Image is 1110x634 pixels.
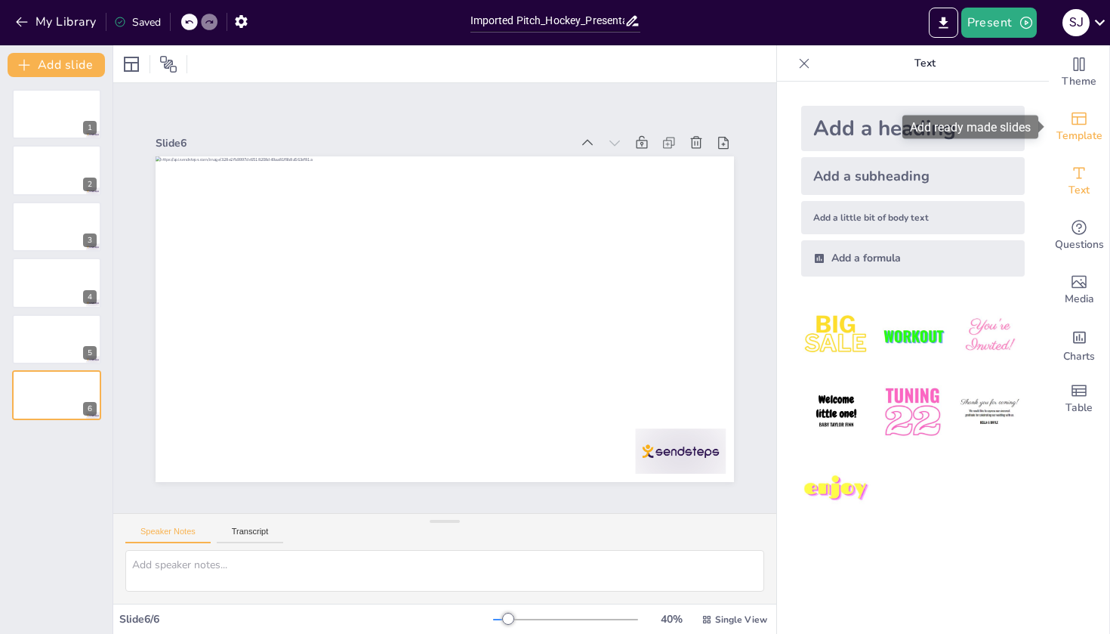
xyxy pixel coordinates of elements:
[83,290,97,304] div: 4
[1056,128,1102,144] span: Template
[954,377,1025,447] img: 6.jpeg
[1065,291,1094,308] span: Media
[801,301,871,371] img: 1.jpeg
[1049,100,1109,154] div: Add ready made slides
[12,258,101,308] div: 4
[217,527,284,543] button: Transcript
[83,402,97,416] div: 6
[12,314,101,364] div: 5
[1049,372,1109,426] div: Add a table
[1055,237,1104,253] span: Questions
[1068,182,1090,199] span: Text
[12,370,101,420] div: 6
[653,612,689,626] div: 40 %
[1049,209,1109,263] div: Get real-time input from your audience
[877,301,948,371] img: 2.jpeg
[12,202,101,252] div: 3
[902,116,1038,139] div: Add ready made slides
[1049,154,1109,209] div: Add text boxes
[119,612,493,626] div: Slide 6 / 6
[1062,8,1090,38] button: S J
[801,201,1025,234] div: Add a little bit of body text
[159,55,177,73] span: Position
[12,89,101,139] div: 1
[8,53,105,77] button: Add slide
[119,52,143,76] div: Layout
[801,454,871,524] img: 7.jpeg
[83,233,97,247] div: 3
[954,301,1025,371] img: 3.jpeg
[1049,45,1109,100] div: Change the overall theme
[961,8,1037,38] button: Present
[83,121,97,135] div: 1
[83,178,97,191] div: 2
[1063,348,1095,365] span: Charts
[114,15,161,29] div: Saved
[715,614,767,626] span: Single View
[193,79,602,180] div: Slide 6
[801,106,1025,151] div: Add a heading
[801,157,1025,195] div: Add a subheading
[801,377,871,447] img: 4.jpeg
[1065,400,1093,416] span: Table
[1049,263,1109,317] div: Add images, graphics, shapes or video
[470,10,624,32] input: Insert title
[12,145,101,195] div: 2
[83,346,97,360] div: 5
[1049,317,1109,372] div: Add charts and graphs
[877,377,948,447] img: 5.jpeg
[801,240,1025,277] div: Add a formula
[11,10,103,34] button: My Library
[1062,9,1090,36] div: S J
[929,8,958,38] button: Export to PowerPoint
[816,45,1034,82] p: Text
[125,527,211,543] button: Speaker Notes
[1062,73,1096,90] span: Theme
